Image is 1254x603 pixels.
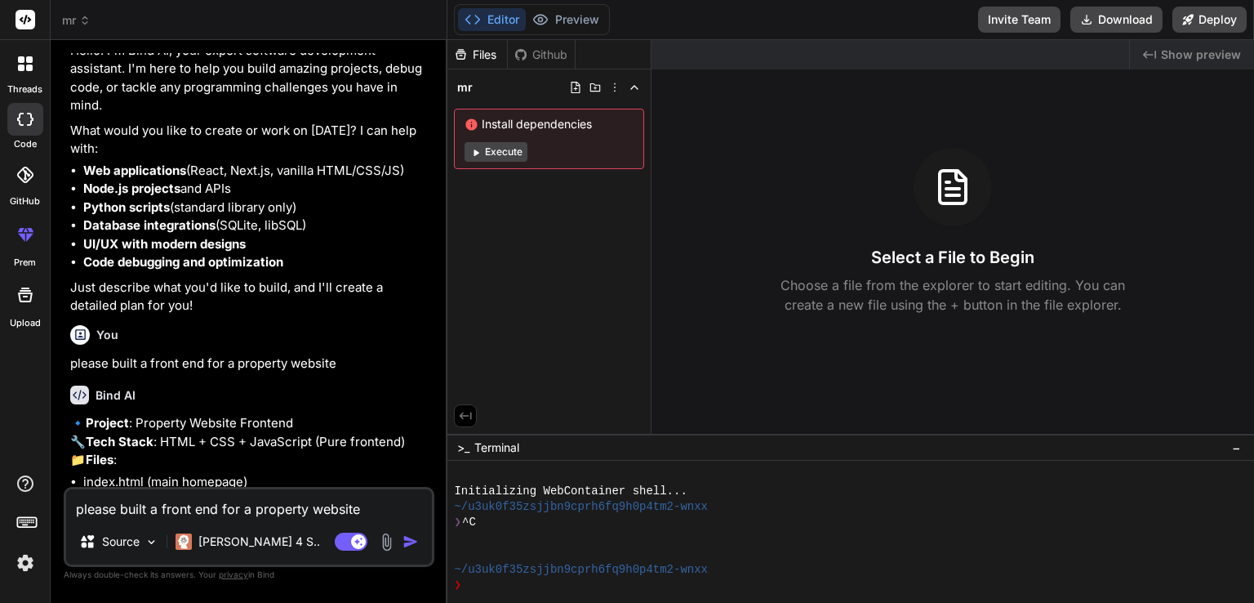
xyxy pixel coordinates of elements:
img: settings [11,549,39,577]
span: Show preview [1161,47,1241,63]
span: Install dependencies [465,116,634,132]
p: What would you like to create or work on [DATE]? I can help with: [70,122,431,159]
p: please built a front end for a property website [70,355,431,373]
li: index.html (main homepage) [83,473,431,492]
p: Choose a file from the explorer to start editing. You can create a new file using the + button in... [770,275,1136,315]
img: icon [402,534,419,550]
strong: Code debugging and optimization [83,254,283,270]
strong: Node.js projects [83,181,180,196]
button: Deploy [1172,7,1247,33]
button: − [1229,435,1244,461]
h3: Select a File to Begin [871,246,1034,269]
h6: Bind AI [96,387,136,404]
label: Upload [10,316,41,330]
span: ❯ [454,578,462,593]
img: Claude 4 Sonnet [176,534,192,550]
span: ❯ [454,515,462,530]
span: mr [457,79,473,96]
button: Download [1070,7,1163,33]
strong: Tech Stack [86,434,153,449]
strong: Python scripts [83,199,170,215]
p: Source [102,534,140,550]
span: ~/u3uk0f35zsjjbn9cprh6fq9h0p4tm2-wnxx [454,562,708,578]
div: Github [508,47,575,63]
div: Files [447,47,507,63]
span: ~/u3uk0f35zsjjbn9cprh6fq9h0p4tm2-wnxx [454,499,708,515]
img: attachment [377,533,396,552]
label: threads [7,83,42,96]
strong: Files [86,452,113,467]
span: Terminal [474,440,519,456]
p: 🔹 : Property Website Frontend 🔧 : HTML + CSS + JavaScript (Pure frontend) 📁 : [70,414,431,470]
h6: You [96,327,118,343]
li: and APIs [83,180,431,199]
li: (SQLite, libSQL) [83,217,431,235]
strong: Project [86,415,129,431]
li: (standard library only) [83,199,431,217]
span: >_ [457,440,469,456]
p: [PERSON_NAME] 4 S.. [198,534,320,550]
p: Just describe what you'd like to build, and I'll create a detailed plan for you! [70,279,431,315]
button: Invite Team [978,7,1061,33]
span: ^C [462,515,476,530]
label: GitHub [10,194,40,208]
strong: Web applications [83,163,186,178]
button: Execute [465,142,527,162]
span: − [1232,440,1241,456]
strong: UI/UX with modern designs [83,236,246,252]
img: Pick Models [145,535,158,549]
p: Hello! I'm Bind AI, your expert software development assistant. I'm here to help you build amazin... [70,42,431,115]
p: Always double-check its answers. Your in Bind [64,567,434,583]
button: Editor [458,8,526,31]
label: code [14,137,37,151]
strong: Database integrations [83,217,216,233]
span: privacy [219,569,248,579]
button: Preview [526,8,606,31]
label: prem [14,256,36,270]
span: Initializing WebContainer shell... [454,484,687,499]
span: mr [62,12,91,29]
li: (React, Next.js, vanilla HTML/CSS/JS) [83,162,431,181]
